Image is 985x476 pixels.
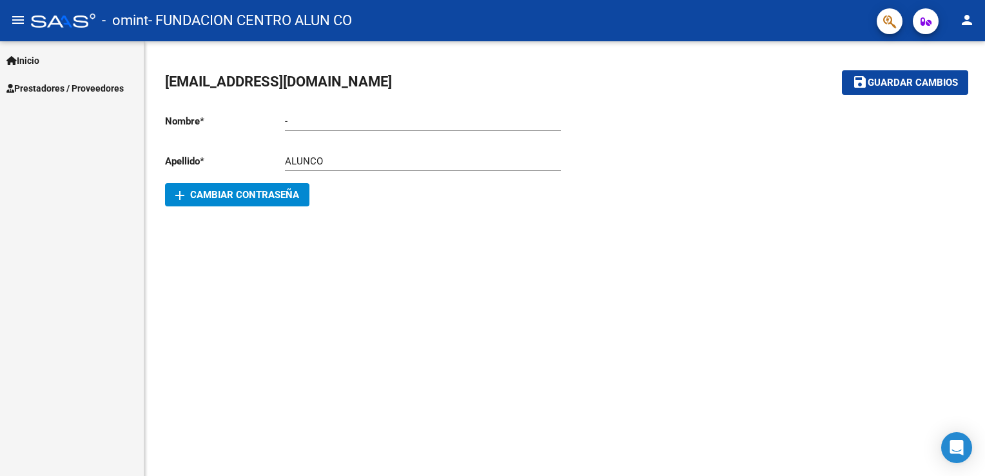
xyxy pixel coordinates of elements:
span: [EMAIL_ADDRESS][DOMAIN_NAME] [165,74,392,90]
span: Inicio [6,54,39,68]
button: Cambiar Contraseña [165,183,309,206]
span: Prestadores / Proveedores [6,81,124,95]
mat-icon: person [959,12,975,28]
div: Open Intercom Messenger [941,432,972,463]
mat-icon: menu [10,12,26,28]
button: Guardar cambios [842,70,968,94]
span: - omint [102,6,148,35]
span: Cambiar Contraseña [175,189,299,201]
p: Nombre [165,114,285,128]
mat-icon: save [852,74,868,90]
span: - FUNDACION CENTRO ALUN CO [148,6,352,35]
span: Guardar cambios [868,77,958,89]
p: Apellido [165,154,285,168]
mat-icon: add [172,188,188,203]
